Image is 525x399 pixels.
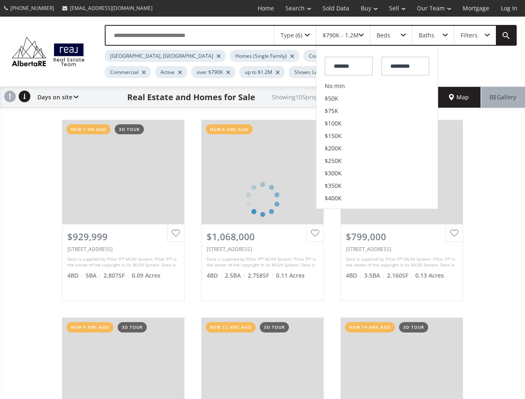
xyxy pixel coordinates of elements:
[419,32,434,38] div: Baths
[325,96,338,101] span: $50K
[325,108,338,114] span: $75K
[316,80,438,92] li: No min
[191,66,235,78] div: over $790K
[325,195,342,201] span: $400K
[105,66,151,78] div: Commercial
[325,145,342,151] span: $200K
[70,5,153,12] span: [EMAIL_ADDRESS][DOMAIN_NAME]
[481,87,525,108] div: Gallery
[377,32,390,38] div: Beds
[272,94,335,100] h2: Showing 105 properties
[325,158,342,164] span: $250K
[437,87,481,108] div: Map
[303,50,336,62] div: Condo
[325,121,342,126] span: $100K
[325,133,342,139] span: $150K
[230,50,299,62] div: Homes (Single Family)
[449,93,469,101] span: Map
[155,66,187,78] div: Active
[33,87,79,108] div: Days on site
[325,170,342,176] span: $300K
[325,183,342,189] span: $350K
[461,32,478,38] div: Filters
[127,91,255,103] h1: Real Estate and Homes for Sale
[289,66,363,78] div: Shown: Less than 7 days
[239,66,285,78] div: up to $1.2M
[323,32,359,38] div: $790K - 1.2M
[8,35,88,68] img: Logo
[10,5,54,12] span: [PHONE_NUMBER]
[105,50,226,62] div: [GEOGRAPHIC_DATA], [GEOGRAPHIC_DATA]
[490,93,516,101] span: Gallery
[281,32,302,38] div: Type (6)
[58,0,157,16] a: [EMAIL_ADDRESS][DOMAIN_NAME]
